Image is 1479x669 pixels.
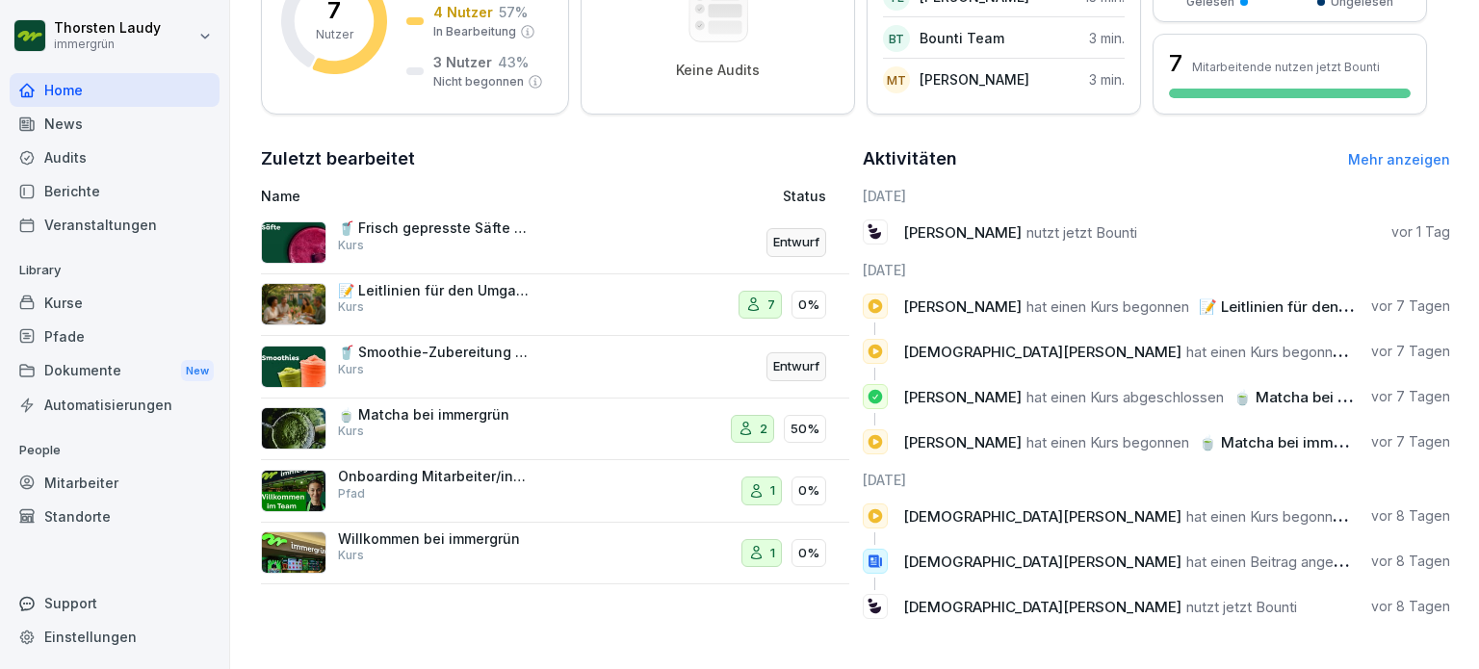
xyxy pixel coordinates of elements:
[1371,387,1450,406] p: vor 7 Tagen
[773,233,819,252] p: Entwurf
[1026,223,1137,242] span: nutzt jetzt Bounti
[1186,507,1349,526] span: hat einen Kurs begonnen
[883,66,910,93] div: MT
[1186,598,1297,616] span: nutzt jetzt Bounti
[261,460,849,523] a: Onboarding Mitarbeiter/innenPfad10%
[903,343,1181,361] span: [DEMOGRAPHIC_DATA][PERSON_NAME]
[863,260,1451,280] h6: [DATE]
[10,141,220,174] a: Audits
[10,353,220,389] div: Dokumente
[1233,388,1415,406] span: 🍵 Matcha bei immergrün
[10,208,220,242] a: Veranstaltungen
[1371,597,1450,616] p: vor 8 Tagen
[1348,151,1450,167] a: Mehr anzeigen
[261,221,326,264] img: enmhwa8iv0odf8a38bl2qb71.png
[54,38,161,51] p: immergrün
[261,399,849,461] a: 🍵 Matcha bei immergrünKurs250%
[1371,506,1450,526] p: vor 8 Tagen
[261,274,849,337] a: 📝 Leitlinien für den Umgang mit GästenKurs70%
[338,219,531,237] p: 🥤 Frisch gepresste Säfte bei Immergrün: Qualität und Prozesse
[316,26,353,43] p: Nutzer
[676,62,760,79] p: Keine Audits
[10,620,220,654] a: Einstellungen
[773,357,819,376] p: Entwurf
[903,297,1022,316] span: [PERSON_NAME]
[433,73,524,90] p: Nicht begonnen
[1026,297,1189,316] span: hat einen Kurs begonnen
[338,468,531,485] p: Onboarding Mitarbeiter/innen
[1186,343,1349,361] span: hat einen Kurs begonnen
[863,145,957,172] h2: Aktivitäten
[1371,432,1450,451] p: vor 7 Tagen
[338,547,364,564] p: Kurs
[10,73,220,107] a: Home
[883,25,910,52] div: BT
[760,420,767,439] p: 2
[10,435,220,466] p: People
[1089,69,1125,90] p: 3 min.
[433,52,492,72] p: 3 Nutzer
[798,481,819,501] p: 0%
[338,406,531,424] p: 🍵 Matcha bei immergrün
[1371,296,1450,316] p: vor 7 Tagen
[261,531,326,574] img: svva00loomdno4b6mcj3rv92.png
[10,255,220,286] p: Library
[261,186,622,206] p: Name
[338,344,531,361] p: 🥤 Smoothie-Zubereitung und Qualitätsstandards bei immergrün
[498,52,529,72] p: 43 %
[261,407,326,450] img: v3mzz9dj9q5emoctvkhujgmn.png
[338,298,364,316] p: Kurs
[10,586,220,620] div: Support
[433,2,493,22] p: 4 Nutzer
[798,296,819,315] p: 0%
[261,283,326,325] img: a27oragryds2b2m70bpdj7ol.png
[863,186,1451,206] h6: [DATE]
[181,360,214,382] div: New
[1186,553,1374,571] span: hat einen Beitrag angesehen
[770,481,775,501] p: 1
[10,353,220,389] a: DokumenteNew
[261,212,849,274] a: 🥤 Frisch gepresste Säfte bei Immergrün: Qualität und ProzesseKursEntwurf
[338,530,531,548] p: Willkommen bei immergrün
[798,544,819,563] p: 0%
[1169,47,1182,80] h3: 7
[1089,28,1125,48] p: 3 min.
[10,320,220,353] a: Pfade
[863,470,1451,490] h6: [DATE]
[338,237,364,254] p: Kurs
[338,423,364,440] p: Kurs
[433,23,516,40] p: In Bearbeitung
[903,223,1022,242] span: [PERSON_NAME]
[920,69,1029,90] p: [PERSON_NAME]
[10,466,220,500] a: Mitarbeiter
[10,500,220,533] a: Standorte
[10,388,220,422] a: Automatisierungen
[1026,433,1189,451] span: hat einen Kurs begonnen
[1371,552,1450,571] p: vor 8 Tagen
[1371,342,1450,361] p: vor 7 Tagen
[261,470,326,512] img: ap800cs1tyxp6w3p0z62ogg3.png
[1199,433,1381,451] span: 🍵 Matcha bei immergrün
[10,286,220,320] div: Kurse
[783,186,826,206] p: Status
[903,433,1022,451] span: [PERSON_NAME]
[338,485,365,502] p: Pfad
[261,346,326,388] img: xveqh65huc50s6mf6bwzngut.png
[903,553,1181,571] span: [DEMOGRAPHIC_DATA][PERSON_NAME]
[10,174,220,208] a: Berichte
[791,420,819,439] p: 50%
[261,336,849,399] a: 🥤 Smoothie-Zubereitung und Qualitätsstandards bei immergrünKursEntwurf
[261,523,849,585] a: Willkommen bei immergrünKurs10%
[10,107,220,141] a: News
[903,507,1181,526] span: [DEMOGRAPHIC_DATA][PERSON_NAME]
[1192,60,1380,74] p: Mitarbeitende nutzen jetzt Bounti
